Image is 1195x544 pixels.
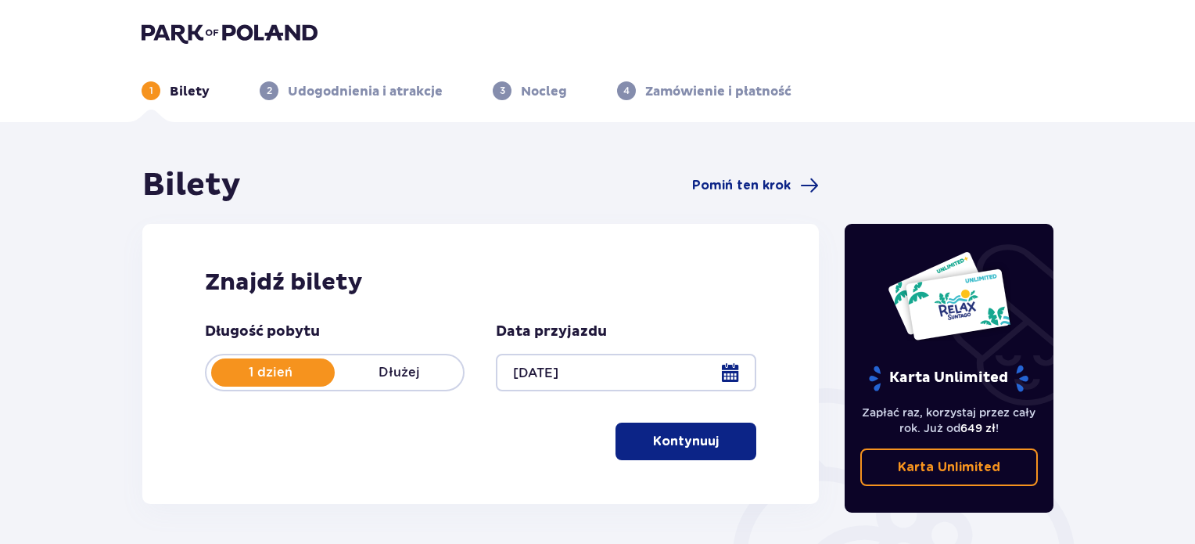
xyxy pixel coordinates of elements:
p: Karta Unlimited [867,365,1030,392]
h2: Znajdź bilety [205,268,756,297]
p: Karta Unlimited [898,459,1000,476]
a: Pomiń ten krok [692,176,819,195]
p: 4 [623,84,630,98]
span: Pomiń ten krok [692,177,791,194]
p: Długość pobytu [205,322,320,341]
p: Zamówienie i płatność [645,83,791,100]
p: 1 dzień [206,364,335,381]
h1: Bilety [142,166,241,205]
p: Bilety [170,83,210,100]
p: 2 [267,84,272,98]
p: 3 [500,84,505,98]
img: Park of Poland logo [142,22,318,44]
p: Data przyjazdu [496,322,607,341]
p: Dłużej [335,364,463,381]
a: Karta Unlimited [860,449,1039,486]
span: 649 zł [960,422,996,434]
button: Kontynuuj [615,423,756,460]
p: Nocleg [521,83,567,100]
p: Kontynuuj [653,433,719,450]
p: Zapłać raz, korzystaj przez cały rok. Już od ! [860,405,1039,436]
p: 1 [149,84,153,98]
p: Udogodnienia i atrakcje [288,83,443,100]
